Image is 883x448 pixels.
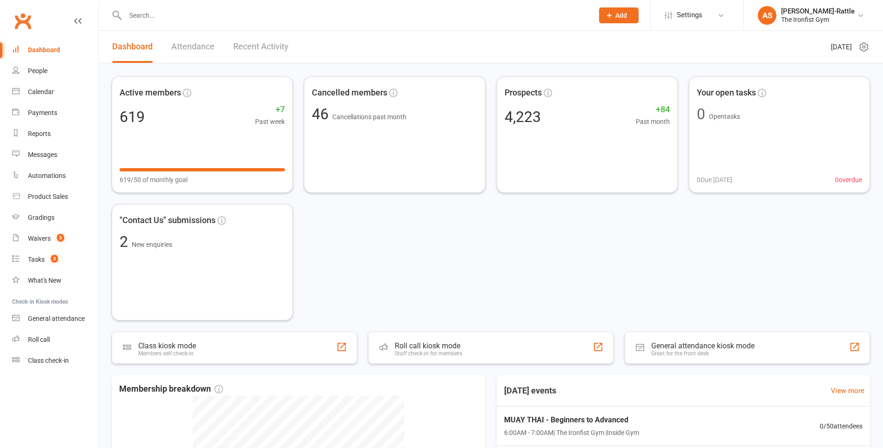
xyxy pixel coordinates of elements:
[28,214,54,221] div: Gradings
[28,336,50,343] div: Roll call
[255,103,285,116] span: +7
[758,6,776,25] div: AS
[12,81,98,102] a: Calendar
[12,308,98,329] a: General attendance kiosk mode
[122,9,587,22] input: Search...
[57,234,64,242] span: 3
[255,116,285,127] span: Past week
[28,88,54,95] div: Calendar
[781,15,855,24] div: The Ironfist Gym
[138,341,196,350] div: Class kiosk mode
[28,256,45,263] div: Tasks
[12,123,98,144] a: Reports
[677,5,702,26] span: Settings
[28,277,61,284] div: What's New
[709,113,740,120] span: Open tasks
[28,235,51,242] div: Waivers
[51,255,58,263] span: 3
[12,61,98,81] a: People
[12,329,98,350] a: Roll call
[599,7,639,23] button: Add
[12,350,98,371] a: Class kiosk mode
[332,113,406,121] span: Cancellations past month
[12,165,98,186] a: Automations
[12,144,98,165] a: Messages
[132,241,172,248] span: New enquiries
[497,382,564,399] h3: [DATE] events
[11,9,34,33] a: Clubworx
[171,31,215,63] a: Attendance
[28,151,57,158] div: Messages
[12,186,98,207] a: Product Sales
[505,86,542,100] span: Prospects
[28,315,85,322] div: General attendance
[697,175,732,185] span: 0 Due [DATE]
[28,67,47,75] div: People
[119,382,223,396] span: Membership breakdown
[651,350,755,357] div: Great for the front desk
[112,31,153,63] a: Dashboard
[12,102,98,123] a: Payments
[504,428,639,438] span: 6:00AM - 7:00AM | The Ironfist Gym | Inside Gym
[120,109,145,124] div: 619
[395,341,462,350] div: Roll call kiosk mode
[312,105,332,123] span: 46
[28,193,68,200] div: Product Sales
[697,86,756,100] span: Your open tasks
[636,103,670,116] span: +84
[12,207,98,228] a: Gradings
[120,175,188,185] span: 619/50 of monthly goal
[831,385,864,396] a: View more
[504,414,639,426] span: MUAY THAI - Beginners to Advanced
[697,107,705,122] div: 0
[120,233,132,251] span: 2
[505,109,541,124] div: 4,223
[233,31,289,63] a: Recent Activity
[312,86,387,100] span: Cancelled members
[28,109,57,116] div: Payments
[615,12,627,19] span: Add
[28,130,51,137] div: Reports
[12,40,98,61] a: Dashboard
[120,214,216,227] span: "Contact Us" submissions
[636,116,670,127] span: Past month
[28,357,69,364] div: Class check-in
[395,350,462,357] div: Staff check-in for members
[831,41,852,53] span: [DATE]
[28,46,60,54] div: Dashboard
[835,175,862,185] span: 0 overdue
[138,350,196,357] div: Members self check-in
[781,7,855,15] div: [PERSON_NAME]-Rattle
[651,341,755,350] div: General attendance kiosk mode
[12,249,98,270] a: Tasks 3
[820,421,863,431] span: 0 / 50 attendees
[12,228,98,249] a: Waivers 3
[120,86,181,100] span: Active members
[28,172,66,179] div: Automations
[12,270,98,291] a: What's New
